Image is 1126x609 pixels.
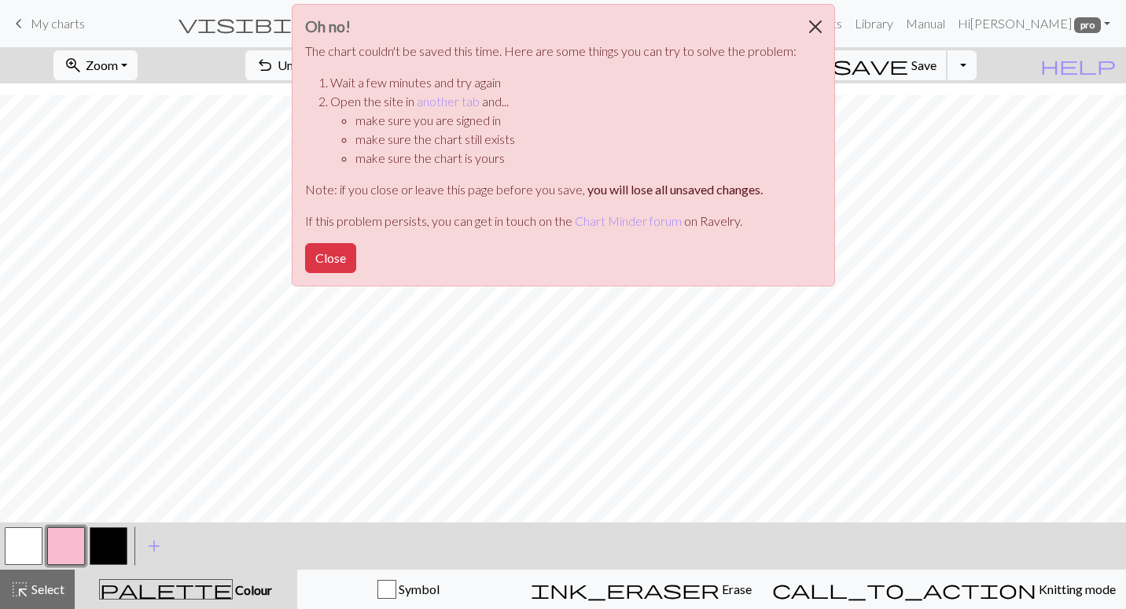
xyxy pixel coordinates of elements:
a: Chart Minder forum [575,213,682,228]
span: add [145,535,164,557]
h3: Oh no! [305,17,797,35]
a: another tab [417,94,480,109]
span: Select [29,581,64,596]
button: Colour [75,570,297,609]
span: palette [100,578,232,600]
li: make sure you are signed in [355,111,797,130]
p: Note: if you close or leave this page before you save, [305,180,797,199]
li: make sure the chart is yours [355,149,797,168]
span: call_to_action [772,578,1036,600]
button: Erase [521,570,762,609]
span: highlight_alt [10,578,29,600]
button: Knitting mode [762,570,1126,609]
span: Colour [233,582,272,597]
span: ink_eraser [531,578,719,600]
li: make sure the chart still exists [355,130,797,149]
p: The chart couldn't be saved this time. Here are some things you can try to solve the problem: [305,42,797,61]
span: Knitting mode [1036,581,1116,596]
button: Close [797,5,834,49]
li: Wait a few minutes and try again [330,73,797,92]
button: Close [305,243,356,273]
strong: you will lose all unsaved changes. [587,182,763,197]
span: Symbol [396,581,440,596]
button: Symbol [297,570,521,609]
li: Open the site in and... [330,92,797,168]
span: Erase [719,581,752,596]
p: If this problem persists, you can get in touch on the on Ravelry. [305,212,797,231]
